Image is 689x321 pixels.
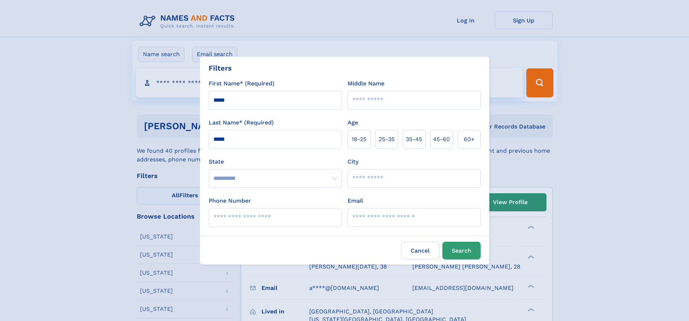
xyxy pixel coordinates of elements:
label: Cancel [401,242,439,259]
label: Middle Name [348,79,384,88]
span: 18‑25 [352,135,366,144]
span: 45‑60 [433,135,450,144]
label: Last Name* (Required) [209,118,274,127]
span: 25‑35 [379,135,395,144]
span: 60+ [464,135,475,144]
label: City [348,157,358,166]
button: Search [442,242,481,259]
div: Filters [209,63,232,73]
label: Phone Number [209,197,251,205]
label: Age [348,118,358,127]
label: State [209,157,342,166]
label: Email [348,197,363,205]
span: 35‑45 [406,135,422,144]
label: First Name* (Required) [209,79,275,88]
